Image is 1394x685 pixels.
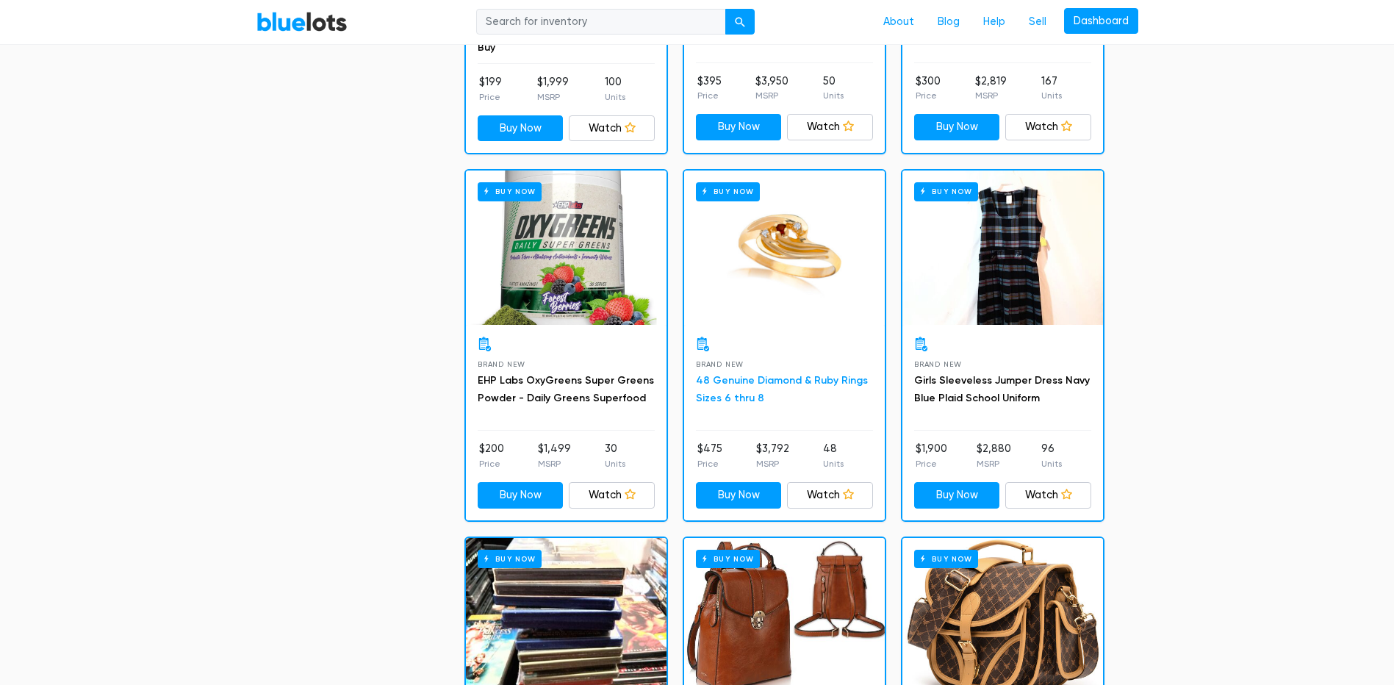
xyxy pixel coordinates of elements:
li: 30 [605,441,625,470]
p: Price [916,457,947,470]
li: $1,999 [537,74,569,104]
p: Units [1041,457,1062,470]
p: Units [823,457,844,470]
a: Dashboard [1064,8,1138,35]
li: 167 [1041,73,1062,103]
p: Units [823,89,844,102]
a: Watch [787,114,873,140]
li: 100 [605,74,625,104]
li: $1,900 [916,441,947,470]
p: MSRP [756,457,789,470]
p: Price [479,90,502,104]
p: Units [605,90,625,104]
a: Buy Now [696,482,782,509]
a: Watch [1005,482,1091,509]
a: Buy Now [478,115,564,142]
span: Brand New [914,360,962,368]
a: BlueLots [256,11,348,32]
p: Price [916,89,941,102]
h6: Buy Now [478,550,542,568]
li: $3,792 [756,441,789,470]
a: About [872,8,926,36]
p: MSRP [755,89,788,102]
a: Buy Now [478,482,564,509]
li: $300 [916,73,941,103]
li: 96 [1041,441,1062,470]
p: Price [697,457,722,470]
a: Help [971,8,1017,36]
li: $395 [697,73,722,103]
h6: Buy Now [696,550,760,568]
a: Girls Sleeveless Jumper Dress Navy Blue Plaid School Uniform [914,374,1090,404]
p: MSRP [975,89,1007,102]
a: Sell [1017,8,1058,36]
li: 50 [823,73,844,103]
span: Brand New [478,360,525,368]
li: $3,950 [755,73,788,103]
h6: Buy Now [478,182,542,201]
a: Buy Now [914,114,1000,140]
p: Price [697,89,722,102]
li: $2,880 [977,441,1011,470]
h6: Buy Now [914,550,978,568]
p: MSRP [537,90,569,104]
li: 48 [823,441,844,470]
a: Watch [787,482,873,509]
a: 48 Genuine Diamond & Ruby Rings Sizes 6 thru 8 [696,374,868,404]
p: Price [479,457,504,470]
a: Buy Now [684,171,885,325]
p: Units [605,457,625,470]
p: Units [1041,89,1062,102]
a: Buy Now [914,482,1000,509]
a: Watch [569,115,655,142]
li: $200 [479,441,504,470]
input: Search for inventory [476,9,726,35]
a: Buy Now [466,171,667,325]
a: Watch [569,482,655,509]
p: MSRP [977,457,1011,470]
li: $475 [697,441,722,470]
a: Buy Now [696,114,782,140]
a: EHP Labs OxyGreens Super Greens Powder - Daily Greens Superfood [478,374,654,404]
li: $199 [479,74,502,104]
a: Buy Now [902,171,1103,325]
a: Watch [1005,114,1091,140]
a: Blog [926,8,971,36]
span: Brand New [696,360,744,368]
li: $1,499 [538,441,571,470]
h6: Buy Now [696,182,760,201]
h6: Buy Now [914,182,978,201]
li: $2,819 [975,73,1007,103]
p: MSRP [538,457,571,470]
